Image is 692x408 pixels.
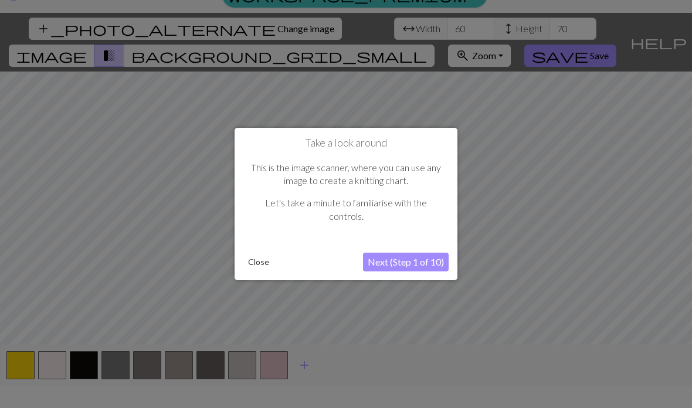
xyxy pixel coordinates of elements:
p: This is the image scanner, where you can use any image to create a knitting chart. [249,161,443,188]
button: Close [243,253,274,271]
p: Let's take a minute to familiarise with the controls. [249,196,443,223]
div: Take a look around [235,128,457,280]
button: Next (Step 1 of 10) [363,253,449,271]
h1: Take a look around [243,137,449,149]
